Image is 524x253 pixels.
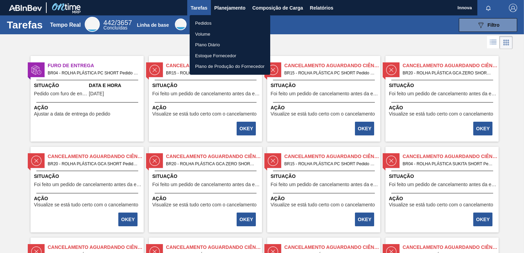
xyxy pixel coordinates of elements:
a: Estoque Fornecedor [190,50,270,61]
a: Plano Diário [190,39,270,50]
a: Volume [190,29,270,40]
a: Plano de Produção do Fornecedor [190,61,270,72]
a: Pedidos [190,18,270,29]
